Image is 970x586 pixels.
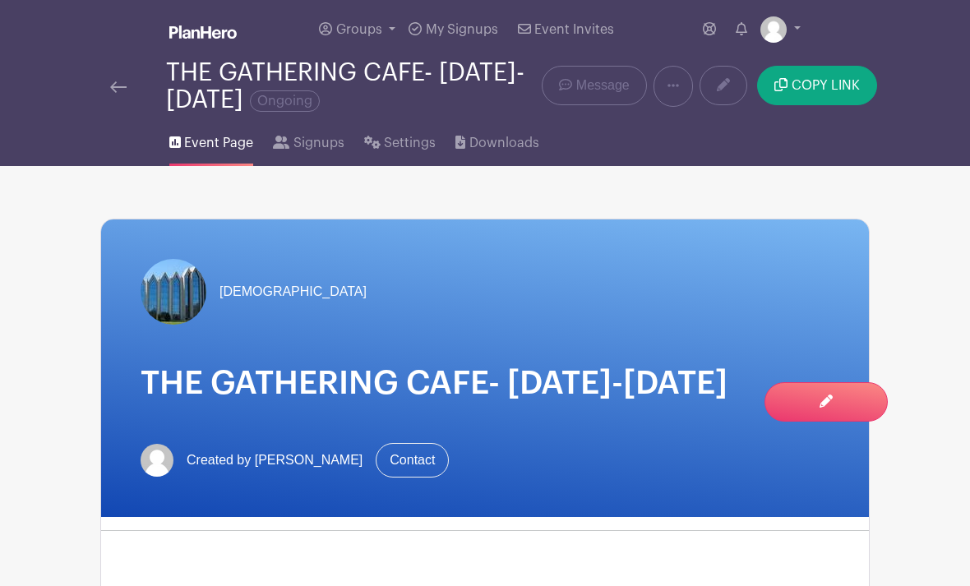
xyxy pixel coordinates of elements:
[469,133,539,153] span: Downloads
[141,444,173,477] img: default-ce2991bfa6775e67f084385cd625a349d9dcbb7a52a09fb2fda1e96e2d18dcdb.png
[542,66,646,105] a: Message
[219,282,367,302] span: [DEMOGRAPHIC_DATA]
[364,113,436,166] a: Settings
[336,23,382,36] span: Groups
[384,133,436,153] span: Settings
[757,66,876,105] button: COPY LINK
[534,23,614,36] span: Event Invites
[184,133,253,153] span: Event Page
[376,443,449,478] a: Contact
[455,113,538,166] a: Downloads
[293,133,344,153] span: Signups
[169,25,237,39] img: logo_white-6c42ec7e38ccf1d336a20a19083b03d10ae64f83f12c07503d8b9e83406b4c7d.svg
[250,90,320,112] span: Ongoing
[187,450,363,470] span: Created by [PERSON_NAME]
[166,59,526,113] div: THE GATHERING CAFE- [DATE]-[DATE]
[141,364,829,404] h1: THE GATHERING CAFE- [DATE]-[DATE]
[426,23,498,36] span: My Signups
[576,76,630,95] span: Message
[141,259,206,325] img: TheGathering.jpeg
[273,113,344,166] a: Signups
[792,79,860,92] span: COPY LINK
[760,16,787,43] img: default-ce2991bfa6775e67f084385cd625a349d9dcbb7a52a09fb2fda1e96e2d18dcdb.png
[110,81,127,93] img: back-arrow-29a5d9b10d5bd6ae65dc969a981735edf675c4d7a1fe02e03b50dbd4ba3cdb55.svg
[169,113,253,166] a: Event Page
